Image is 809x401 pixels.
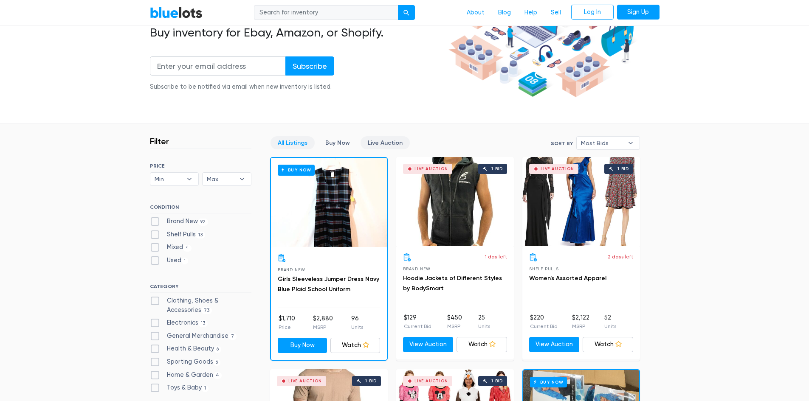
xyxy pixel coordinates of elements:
[530,377,567,387] h6: Buy Now
[150,163,251,169] h6: PRICE
[150,344,222,353] label: Health & Beauty
[457,337,507,352] a: Watch
[396,157,514,246] a: Live Auction 1 bid
[485,253,507,261] p: 1 day left
[278,338,327,353] a: Buy Now
[318,136,357,149] a: Buy Now
[361,136,410,149] a: Live Auction
[150,217,209,226] label: Brand New
[278,275,379,293] a: Girls Sleeveless Jumper Dress Navy Blue Plaid School Uniform
[150,204,251,213] h6: CONDITION
[572,322,589,330] p: MSRP
[571,5,614,20] a: Log In
[214,346,222,353] span: 6
[404,322,431,330] p: Current Bid
[541,167,574,171] div: Live Auction
[491,167,503,171] div: 1 bid
[183,245,192,252] span: 4
[207,173,235,185] span: Max
[150,296,251,314] label: Clothing, Shoes & Accessories
[351,314,363,331] li: 96
[201,307,212,314] span: 73
[150,82,334,92] div: Subscribe to be notified via email when new inventory is listed.
[288,379,322,383] div: Live Auction
[150,6,203,19] a: BlueLots
[150,318,208,328] label: Electronics
[622,137,640,149] b: ▾
[460,5,491,21] a: About
[279,323,295,331] p: Price
[583,337,633,352] a: Watch
[478,322,490,330] p: Units
[478,313,490,330] li: 25
[529,275,606,282] a: Women's Assorted Apparel
[228,333,237,340] span: 7
[447,313,462,330] li: $450
[150,283,251,293] h6: CATEGORY
[150,56,286,76] input: Enter your email address
[180,173,198,185] b: ▾
[604,313,616,330] li: 52
[150,25,445,40] h2: Buy inventory for Ebay, Amazon, or Shopify.
[313,323,333,331] p: MSRP
[447,322,462,330] p: MSRP
[271,136,315,149] a: All Listings
[617,5,660,20] a: Sign Up
[271,158,387,247] a: Buy Now
[518,5,544,21] a: Help
[150,383,209,393] label: Toys & Baby
[608,253,633,261] p: 2 days left
[530,313,558,330] li: $220
[491,379,503,383] div: 1 bid
[213,359,221,366] span: 6
[530,322,558,330] p: Current Bid
[278,165,315,175] h6: Buy Now
[414,379,448,383] div: Live Auction
[279,314,295,331] li: $1,710
[196,232,206,238] span: 13
[551,140,573,147] label: Sort By
[285,56,334,76] input: Subscribe
[150,256,189,265] label: Used
[403,337,454,352] a: View Auction
[365,379,377,383] div: 1 bid
[404,313,431,330] li: $129
[403,275,502,292] a: Hoodie Jackets of Different Styles by BodySmart
[150,331,237,341] label: General Merchandise
[572,313,589,330] li: $2,122
[414,167,448,171] div: Live Auction
[233,173,251,185] b: ▾
[491,5,518,21] a: Blog
[351,323,363,331] p: Units
[522,157,640,246] a: Live Auction 1 bid
[617,167,629,171] div: 1 bid
[150,136,169,146] h3: Filter
[198,219,209,225] span: 92
[150,357,221,367] label: Sporting Goods
[403,266,431,271] span: Brand New
[313,314,333,331] li: $2,880
[529,337,580,352] a: View Auction
[198,320,208,327] span: 13
[581,137,623,149] span: Most Bids
[330,338,380,353] a: Watch
[150,230,206,239] label: Shelf Pulls
[529,266,559,271] span: Shelf Pulls
[604,322,616,330] p: Units
[254,5,398,20] input: Search for inventory
[544,5,568,21] a: Sell
[202,385,209,392] span: 1
[150,243,192,252] label: Mixed
[155,173,183,185] span: Min
[213,372,222,379] span: 4
[150,370,222,380] label: Home & Garden
[278,267,305,272] span: Brand New
[181,258,189,264] span: 1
